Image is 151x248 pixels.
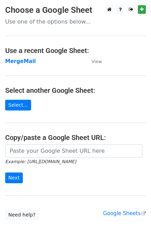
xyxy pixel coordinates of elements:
h4: Use a recent Google Sheet: [5,46,146,55]
small: View [92,59,102,64]
h4: Copy/paste a Google Sheet URL: [5,133,146,142]
small: Example: [URL][DOMAIN_NAME] [5,159,76,164]
a: View [85,58,102,64]
iframe: Chat Widget [116,215,151,248]
a: Need help? [5,210,39,220]
a: Google Sheets [103,210,146,216]
a: Select... [5,100,31,110]
input: Next [5,172,23,183]
p: Use one of the options below... [5,18,146,25]
input: Paste your Google Sheet URL here [5,144,142,158]
a: MergeMail [5,58,36,64]
h3: Choose a Google Sheet [5,5,146,15]
h4: Select another Google Sheet: [5,86,146,95]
